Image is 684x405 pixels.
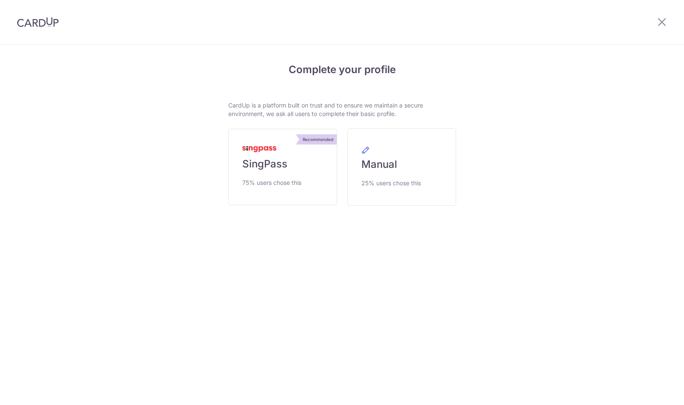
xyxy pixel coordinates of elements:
img: CardUp [17,17,59,27]
img: MyInfoLogo [242,146,276,152]
span: 25% users chose this [361,178,421,188]
div: Recommended [299,134,337,144]
p: CardUp is a platform built on trust and to ensure we maintain a secure environment, we ask all us... [228,101,456,118]
a: Manual 25% users chose this [347,128,456,206]
a: Recommended SingPass 75% users chose this [228,129,337,205]
span: SingPass [242,157,287,171]
span: Manual [361,158,397,171]
h4: Complete your profile [228,62,456,77]
span: 75% users chose this [242,178,301,188]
